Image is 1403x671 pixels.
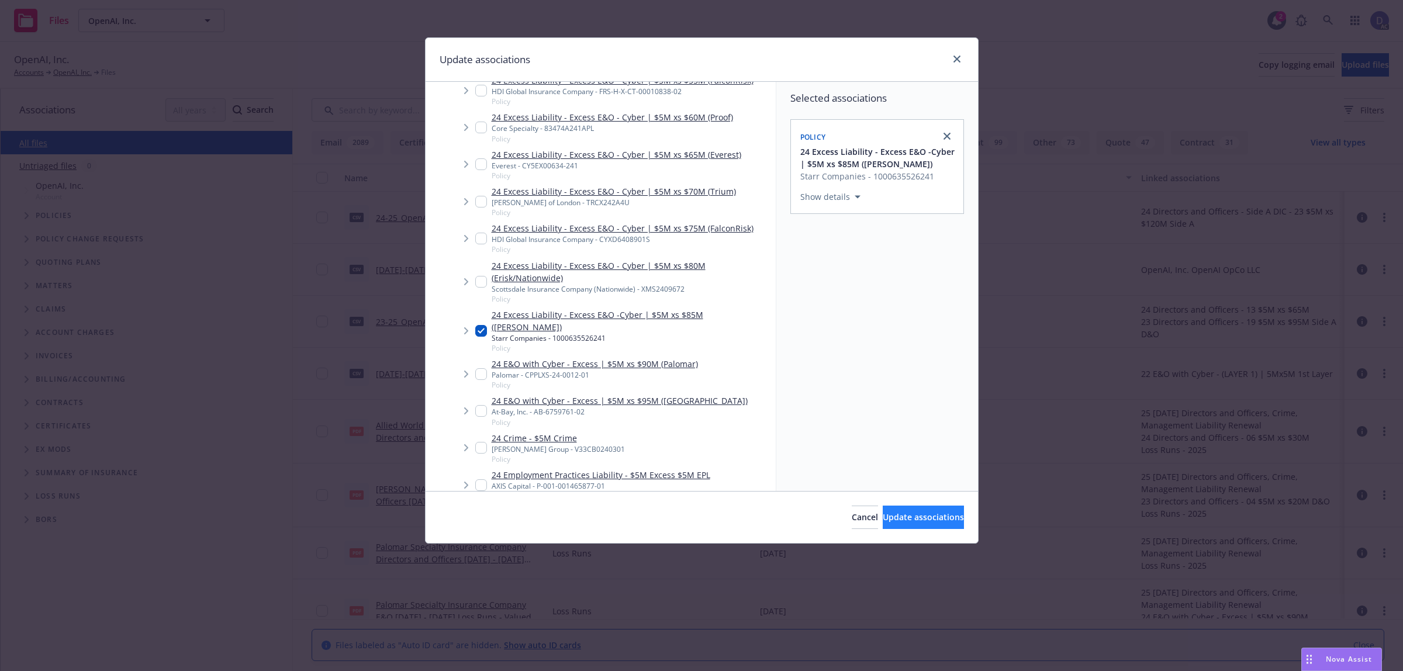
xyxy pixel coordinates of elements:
span: Policy [492,96,754,106]
div: Core Specialty - 83474A241APL [492,123,733,133]
a: 24 Excess Liability - Excess E&O -Cyber | $5M xs $85M ([PERSON_NAME]) [492,309,771,333]
span: Selected associations [790,91,964,105]
span: Policy [492,207,736,217]
span: Policy [800,132,826,142]
div: Palomar - CPPLXS-24-0012-01 [492,370,698,380]
div: HDI Global Insurance Company - FRS-H-X-CT-00010838-02 [492,87,754,96]
span: Nova Assist [1326,654,1372,664]
a: 24 E&O with Cyber - Excess | $5M xs $90M (Palomar) [492,358,698,370]
a: 24 Excess Liability - Excess E&O - Cyber | $5M xs $60M (Proof) [492,111,733,123]
div: Drag to move [1302,648,1316,670]
a: 24 Excess Liability - Excess E&O - Cyber | $5M xs $75M (FalconRisk) [492,222,754,234]
button: Nova Assist [1301,648,1382,671]
button: Show details [796,190,865,204]
span: Policy [492,380,698,390]
a: 24 Crime - $5M Crime [492,432,625,444]
a: 24 Excess Liability - Excess E&O - Cyber | $5M xs $70M (Trium) [492,185,736,198]
span: Policy [492,491,710,501]
div: Everest - CY5EX00634-241 [492,161,741,171]
span: Policy [492,134,733,144]
span: Update associations [883,511,964,523]
span: Cancel [852,511,878,523]
a: 24 Excess Liability - Excess E&O - Cyber | $5M xs $65M (Everest) [492,148,741,161]
a: close [950,52,964,66]
a: 24 Employment Practices Liability - $5M Excess $5M EPL [492,469,710,481]
span: Policy [492,244,754,254]
span: Policy [492,343,771,353]
span: Policy [492,171,741,181]
a: 24 Excess Liability - Excess E&O - Cyber | $5M xs $80M (Erisk/Nationwide) [492,260,771,284]
span: Policy [492,454,625,464]
button: Update associations [883,506,964,529]
div: Scottsdale Insurance Company (Nationwide) - XMS2409672 [492,284,771,294]
div: HDI Global Insurance Company - CYXD6408901S [492,234,754,244]
button: Cancel [852,506,878,529]
div: [PERSON_NAME] of London - TRCX242A4U [492,198,736,207]
div: AXIS Capital - P-001-001465877-01 [492,481,710,491]
span: Starr Companies - 1000635526241 [800,170,956,182]
h1: Update associations [440,52,530,67]
span: Policy [492,294,771,304]
div: [PERSON_NAME] Group - V33CB0240301 [492,444,625,454]
a: close [940,129,954,143]
button: 24 Excess Liability - Excess E&O -Cyber | $5M xs $85M ([PERSON_NAME]) [800,146,956,170]
div: At-Bay, Inc. - AB-6759761-02 [492,407,748,417]
span: Policy [492,417,748,427]
div: Starr Companies - 1000635526241 [492,333,771,343]
a: 24 E&O with Cyber - Excess | $5M xs $95M ([GEOGRAPHIC_DATA]) [492,395,748,407]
